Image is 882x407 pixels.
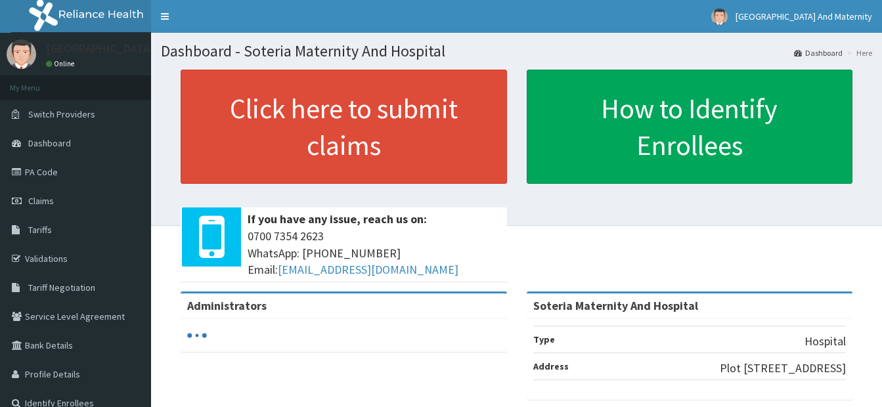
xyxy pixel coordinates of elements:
[161,43,872,60] h1: Dashboard - Soteria Maternity And Hospital
[527,70,853,184] a: How to Identify Enrollees
[46,59,77,68] a: Online
[7,39,36,69] img: User Image
[844,47,872,58] li: Here
[533,333,555,345] b: Type
[187,326,207,345] svg: audio-loading
[533,298,698,313] strong: Soteria Maternity And Hospital
[711,9,728,25] img: User Image
[28,224,52,236] span: Tariffs
[46,43,229,54] p: [GEOGRAPHIC_DATA] And Maternity
[28,137,71,149] span: Dashboard
[278,262,458,277] a: [EMAIL_ADDRESS][DOMAIN_NAME]
[794,47,843,58] a: Dashboard
[736,11,872,22] span: [GEOGRAPHIC_DATA] And Maternity
[805,333,846,350] p: Hospital
[248,211,427,226] b: If you have any issue, reach us on:
[533,360,569,372] b: Address
[28,108,95,120] span: Switch Providers
[248,228,500,278] span: 0700 7354 2623 WhatsApp: [PHONE_NUMBER] Email:
[720,360,846,377] p: Plot [STREET_ADDRESS]
[181,70,507,184] a: Click here to submit claims
[28,195,54,207] span: Claims
[187,298,267,313] b: Administrators
[28,282,95,293] span: Tariff Negotiation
